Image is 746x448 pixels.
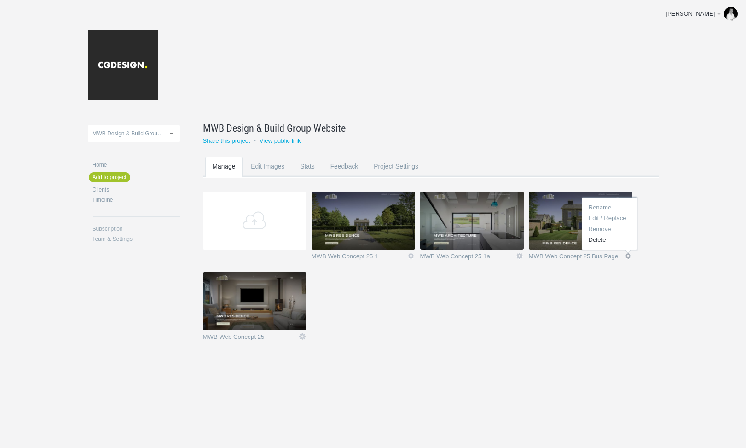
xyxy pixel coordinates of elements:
a: Share this project [203,137,250,144]
a: Stats [293,157,322,193]
a: MWB Web Concept 25 Bus Page [529,253,624,262]
small: • [254,137,256,144]
a: Clients [93,187,180,192]
a: MWB Web Concept 25 1 [312,253,407,262]
a: Delete [582,234,638,245]
a: Team & Settings [93,236,180,242]
img: cgdesign-logo_20181107023645.jpg [88,30,158,100]
img: cgdesign_d3px4c_thumb.jpg [312,192,415,250]
a: [PERSON_NAME] [659,5,741,23]
span: MWB Design & Build Group Website [93,130,182,137]
img: cgdesign_p83t6a_thumb.jpg [203,272,306,330]
a: Timeline [93,197,180,203]
a: Rename [582,202,638,213]
span: MWB Design & Build Group Website [203,121,346,135]
img: b266d24ef14a10db8de91460bb94a5c0 [724,7,738,21]
a: Add to project [89,172,130,182]
a: Edit Images [243,157,292,193]
img: cgdesign_u4nhl2_thumb.jpg [420,192,524,250]
a: View public link [260,137,301,144]
a: MWB Design & Build Group Website [203,121,636,135]
a: MWB Web Concept 25 [203,334,298,343]
a: Home [93,162,180,168]
a: Subscription [93,226,180,232]
a: Icon [298,332,306,341]
a: Project Settings [366,157,426,193]
a: Icon [515,252,524,260]
a: Add [203,192,306,250]
a: Icon [624,252,632,260]
a: MWB Web Concept 25 1a [420,253,515,262]
a: Remove [582,224,638,234]
img: cgdesign_9dmblv_thumb.jpg [529,192,632,250]
a: Manage [205,157,243,193]
div: [PERSON_NAME] [665,9,716,18]
a: Icon [407,252,415,260]
a: Feedback [323,157,366,193]
a: Edit / Replace [582,213,638,223]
